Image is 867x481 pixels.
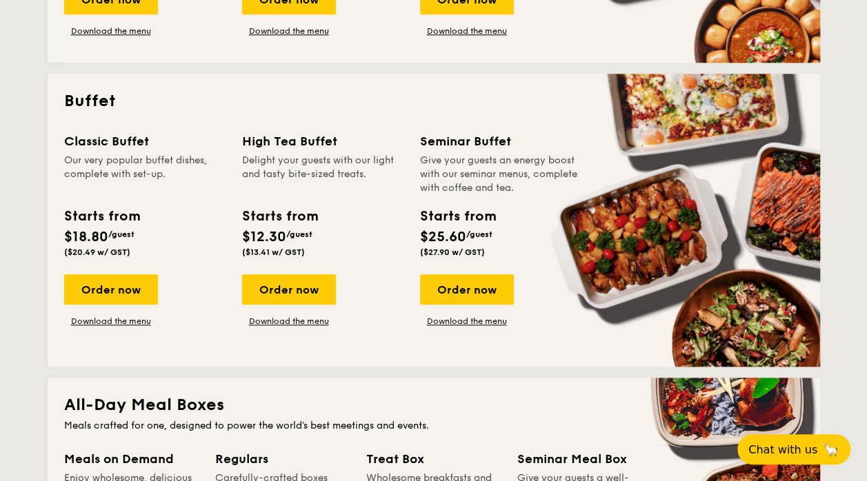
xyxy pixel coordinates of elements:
span: $12.30 [242,229,286,245]
span: /guest [108,229,134,239]
span: ($20.49 w/ GST) [64,247,130,257]
span: $25.60 [420,229,466,245]
div: Classic Buffet [64,132,226,151]
div: Seminar Buffet [420,132,581,151]
span: ($13.41 w/ GST) [242,247,305,257]
div: Treat Box [366,449,501,469]
button: Chat with us🦙 [737,434,850,464]
span: /guest [466,229,492,239]
a: Download the menu [242,25,336,37]
div: Seminar Meal Box [517,449,652,469]
div: Give your guests an energy boost with our seminar menus, complete with coffee and tea. [420,154,581,195]
div: High Tea Buffet [242,132,403,151]
div: Our very popular buffet dishes, complete with set-up. [64,154,226,195]
div: Meals crafted for one, designed to power the world's best meetings and events. [64,419,804,433]
div: Starts from [242,206,317,227]
div: Regulars [215,449,350,469]
span: $18.80 [64,229,108,245]
a: Download the menu [420,316,514,327]
span: Chat with us [748,443,817,456]
div: Starts from [420,206,495,227]
div: Starts from [64,206,139,227]
a: Download the menu [242,316,336,327]
span: ($27.90 w/ GST) [420,247,485,257]
h2: All-Day Meal Boxes [64,394,804,416]
div: Order now [242,274,336,305]
div: Meals on Demand [64,449,199,469]
div: Delight your guests with our light and tasty bite-sized treats. [242,154,403,195]
a: Download the menu [64,316,158,327]
a: Download the menu [420,25,514,37]
div: Order now [64,274,158,305]
div: Order now [420,274,514,305]
span: 🦙 [823,442,839,458]
span: /guest [286,229,312,239]
a: Download the menu [64,25,158,37]
h2: Buffet [64,90,804,112]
